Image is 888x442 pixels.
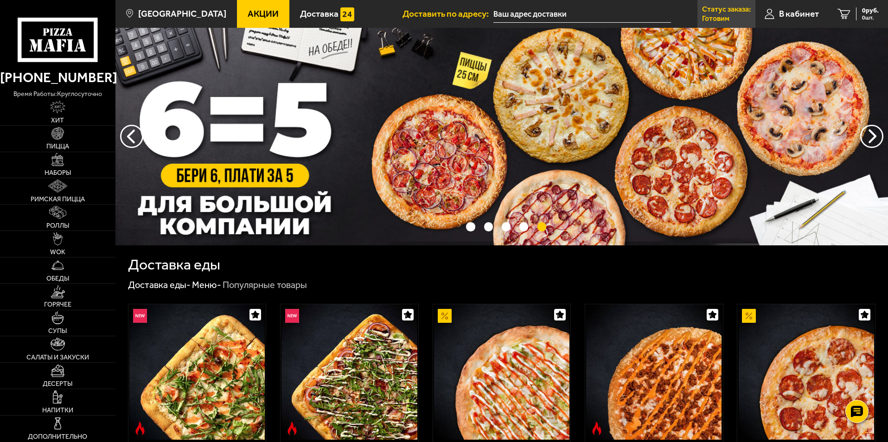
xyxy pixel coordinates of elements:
h1: Доставка еды [128,257,220,272]
span: Римская пицца [31,196,85,203]
img: Акционный [438,309,452,323]
span: Десерты [43,381,72,387]
img: Острое блюдо [133,422,147,436]
span: Супы [48,328,67,334]
span: Салаты и закуски [26,354,89,361]
img: Акционный [742,309,756,323]
a: НовинкаОстрое блюдоРимская с креветками [128,304,266,440]
img: Острое блюдо [590,422,604,436]
span: [GEOGRAPHIC_DATA] [138,9,226,18]
img: Римская с мясным ассорти [281,304,417,440]
img: Римская с креветками [129,304,265,440]
img: Новинка [285,309,299,323]
a: Доставка еды- [128,279,191,290]
a: Острое блюдоБиф чили 25 см (толстое с сыром) [585,304,723,440]
button: точки переключения [519,222,528,231]
span: В кабинет [779,9,819,18]
a: Меню- [192,279,221,290]
p: Статус заказа: [702,6,751,13]
button: точки переключения [502,222,511,231]
button: предыдущий [860,125,883,148]
a: НовинкаОстрое блюдоРимская с мясным ассорти [281,304,418,440]
img: Острое блюдо [285,422,299,436]
span: 0 руб. [862,7,879,14]
span: Дополнительно [28,434,87,440]
p: Готовим [702,15,729,22]
span: Доставка [300,9,339,18]
button: точки переключения [466,222,475,231]
span: Хит [51,117,64,124]
a: АкционныйПепперони 25 см (толстое с сыром) [737,304,875,440]
span: Напитки [42,407,73,414]
img: Аль-Шам 25 см (тонкое тесто) [434,304,569,440]
span: Горячее [44,301,71,308]
input: Ваш адрес доставки [493,6,671,23]
span: Наборы [45,170,71,176]
a: АкционныйАль-Шам 25 см (тонкое тесто) [433,304,571,440]
span: 0 шт. [862,15,879,20]
button: точки переключения [484,222,493,231]
button: следующий [120,125,143,148]
img: Пепперони 25 см (толстое с сыром) [739,304,874,440]
span: Обеды [46,275,69,282]
span: Акции [248,9,279,18]
img: Биф чили 25 см (толстое с сыром) [586,304,722,440]
span: WOK [50,249,65,256]
div: Популярные товары [223,279,307,291]
img: Новинка [133,309,147,323]
span: Пицца [46,143,69,150]
img: 15daf4d41897b9f0e9f617042186c801.svg [340,7,354,21]
span: Роллы [46,223,69,229]
button: точки переключения [537,222,546,231]
span: Доставить по адресу: [402,9,493,18]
